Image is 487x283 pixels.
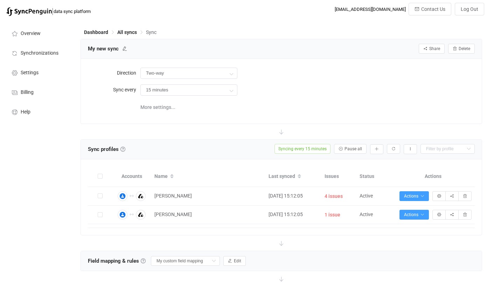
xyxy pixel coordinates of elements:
[421,6,445,12] span: Contact Us
[4,82,74,102] a: Billing
[84,30,156,35] div: Breadcrumb
[6,6,91,16] a: |data sync platform
[84,29,108,35] span: Dashboard
[6,7,52,16] img: syncpenguin.svg
[151,256,220,266] input: Select
[455,3,484,15] button: Log Out
[4,102,74,121] a: Help
[335,7,406,12] div: [EMAIL_ADDRESS][DOMAIN_NAME]
[4,23,74,43] a: Overview
[117,29,137,35] span: All syncs
[54,9,91,14] span: data sync platform
[4,62,74,82] a: Settings
[88,256,146,266] span: Field mapping & rules
[21,70,39,76] span: Settings
[21,31,41,36] span: Overview
[461,6,478,12] span: Log Out
[21,90,34,95] span: Billing
[21,109,30,115] span: Help
[52,6,54,16] span: |
[146,29,156,35] span: Sync
[234,258,241,263] span: Edit
[223,256,246,266] button: Edit
[21,50,58,56] span: Synchronizations
[409,3,451,15] button: Contact Us
[4,43,74,62] a: Synchronizations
